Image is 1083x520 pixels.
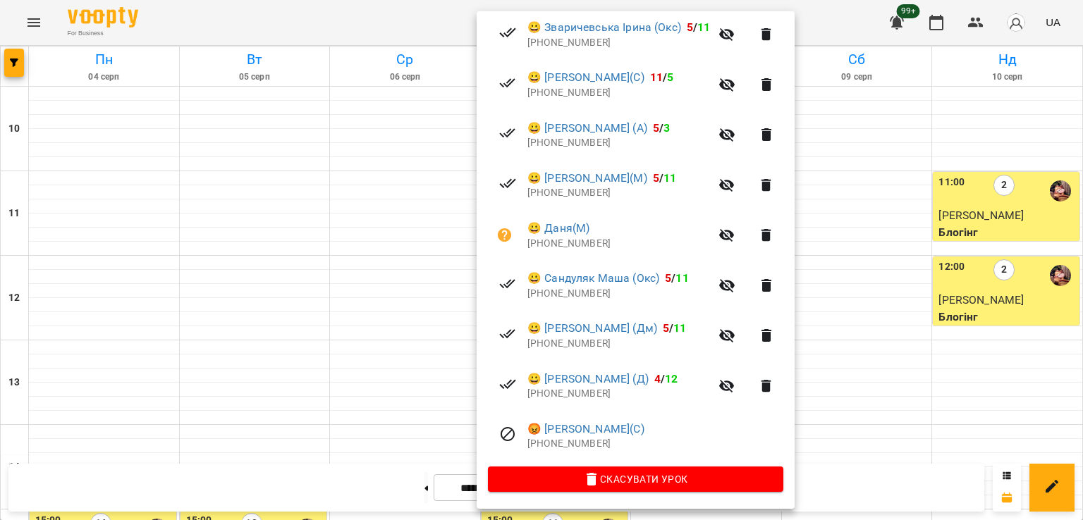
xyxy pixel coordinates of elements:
a: 😀 [PERSON_NAME] (Дм) [527,320,657,337]
a: 😡 [PERSON_NAME](С) [527,421,644,438]
span: 5 [663,321,669,335]
p: [PHONE_NUMBER] [527,86,710,100]
svg: Візит сплачено [499,24,516,41]
span: 11 [673,321,686,335]
button: Візит ще не сплачено. Додати оплату? [488,218,522,252]
svg: Візит сплачено [499,75,516,92]
p: [PHONE_NUMBER] [527,36,710,50]
b: / [663,321,687,335]
span: 3 [663,121,670,135]
a: 😀 [PERSON_NAME](М) [527,170,647,187]
span: 5 [665,271,671,285]
svg: Візит сплачено [499,276,516,292]
a: 😀 [PERSON_NAME] (А) [527,120,647,137]
svg: Візит сплачено [499,376,516,392]
svg: Візит скасовано [499,426,516,442]
span: 11 [650,70,663,84]
p: [PHONE_NUMBER] [527,237,710,251]
p: [PHONE_NUMBER] [527,337,710,351]
b: / [653,171,677,185]
p: [PHONE_NUMBER] [527,387,710,401]
svg: Візит сплачено [499,326,516,342]
span: Скасувати Урок [499,471,772,488]
span: 5 [667,70,673,84]
b: / [650,70,674,84]
span: 11 [675,271,688,285]
b: / [665,271,689,285]
span: 5 [687,20,693,34]
svg: Візит сплачено [499,125,516,142]
a: 😀 [PERSON_NAME](С) [527,69,644,86]
a: 😀 Зваричевська Ірина (Окс) [527,19,681,36]
span: 5 [653,171,659,185]
p: [PHONE_NUMBER] [527,186,710,200]
span: 11 [697,20,710,34]
span: 5 [653,121,659,135]
b: / [654,372,678,385]
span: 11 [663,171,676,185]
b: / [653,121,670,135]
p: [PHONE_NUMBER] [527,437,783,451]
a: 😀 Даня(М) [527,220,589,237]
span: 12 [665,372,678,385]
a: 😀 Сандуляк Маша (Окс) [527,270,659,287]
span: 4 [654,372,661,385]
p: [PHONE_NUMBER] [527,287,710,301]
svg: Візит сплачено [499,175,516,192]
button: Скасувати Урок [488,466,783,492]
a: 😀 [PERSON_NAME] (Д) [527,371,649,388]
p: [PHONE_NUMBER] [527,136,710,150]
b: / [687,20,711,34]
